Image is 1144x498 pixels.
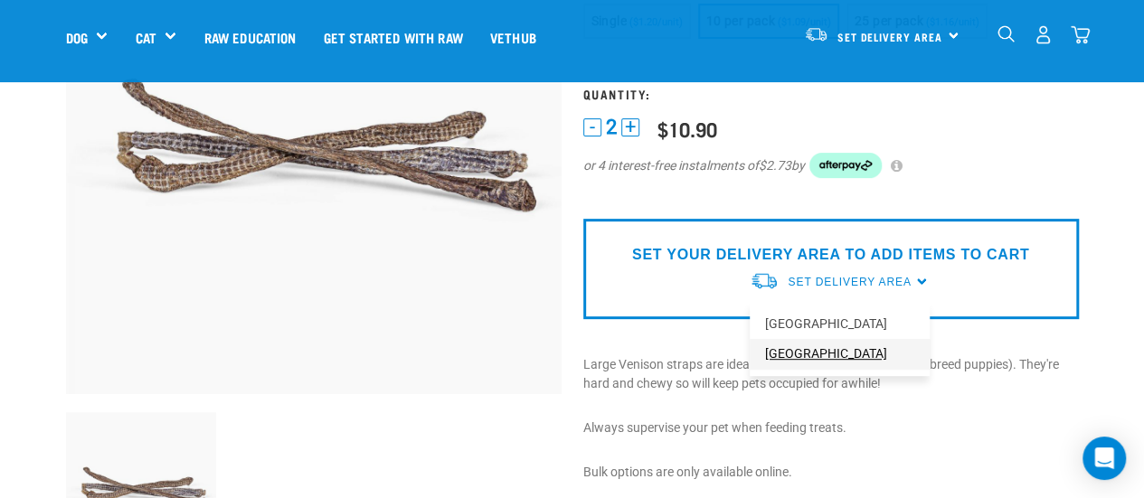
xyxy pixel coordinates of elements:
div: $10.90 [657,117,717,140]
p: SET YOUR DELIVERY AREA TO ADD ITEMS TO CART [632,244,1029,266]
a: [GEOGRAPHIC_DATA] [750,309,930,339]
img: Afterpay [809,153,882,178]
div: or 4 interest-free instalments of by [583,153,1079,178]
h3: Quantity: [583,87,1079,100]
p: Large Venison straps are ideal for medium dogs (and medium breed puppies). They're hard and chewy... [583,355,1079,393]
img: van-moving.png [804,26,828,42]
a: Cat [135,27,156,48]
a: Raw Education [190,1,309,73]
button: - [583,118,601,136]
a: Get started with Raw [310,1,477,73]
img: user.png [1034,25,1053,44]
img: van-moving.png [750,271,779,290]
a: Vethub [477,1,550,73]
p: Always supervise your pet when feeding treats. [583,418,1079,437]
button: + [621,118,639,136]
span: Set Delivery Area [837,33,942,40]
img: home-icon@2x.png [1071,25,1090,44]
div: Open Intercom Messenger [1083,437,1126,480]
a: [GEOGRAPHIC_DATA] [750,339,930,369]
span: 2 [606,117,617,136]
a: Dog [66,27,88,48]
span: Set Delivery Area [788,276,911,288]
p: Bulk options are only available online. [583,463,1079,482]
img: home-icon-1@2x.png [997,25,1015,42]
span: $2.73 [759,156,791,175]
